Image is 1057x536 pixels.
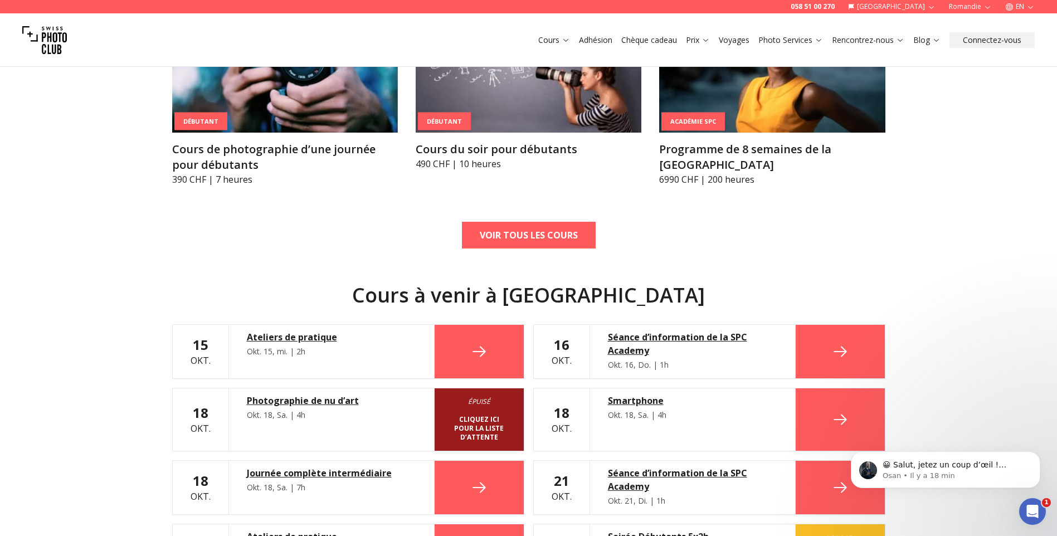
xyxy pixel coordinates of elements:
h2: Cours à venir à [GEOGRAPHIC_DATA] [172,284,885,306]
font: Rencontrez-nous [832,35,894,46]
font: Prix [686,35,699,46]
p: 6990 CHF | 200 heures [659,173,885,186]
div: Okt. [191,336,211,367]
a: Programme de 8 semaines de la SPC AcademyAcadémie SPCProgramme de 8 semaines de la [GEOGRAPHIC_DA... [659,6,885,186]
b: 16 [554,335,569,354]
i: Épuisé [452,397,506,406]
div: Okt. 16, Do. | 1h [608,359,777,371]
h3: Cours de photographie d’une journée pour débutants [172,142,398,173]
font: Blog [913,35,930,46]
p: 390 CHF | 7 heures [172,173,398,186]
a: Rencontrez-nous [832,35,904,46]
div: Débutant [174,112,227,130]
div: Okt. [191,404,211,435]
font: [GEOGRAPHIC_DATA] [857,2,925,11]
a: Voyages [719,35,749,46]
button: Prix [681,32,714,48]
iframe: Intercom notifications message [834,428,1057,506]
button: Chèque cadeau [617,32,681,48]
div: Académie SPC [661,113,725,131]
h3: Programme de 8 semaines de la [GEOGRAPHIC_DATA] [659,142,885,173]
button: Adhésion [574,32,617,48]
a: Ateliers de pratique [247,330,416,344]
img: Club photo suisse [22,18,67,62]
a: Smartphone [608,394,777,407]
div: Okt. [191,472,211,503]
button: Blog [909,32,945,48]
font: Romandie [949,2,981,11]
b: Cliquez ici pour la liste d’attente [452,415,506,442]
a: Séance d’information de la SPC Academy [608,466,777,493]
font: Cours [538,35,559,46]
img: Programme de 8 semaines de la SPC Academy [659,6,885,133]
a: Journée complète intermédiaire [247,466,416,480]
div: Okt. [552,336,572,367]
div: Okt. 15, mi. | 2h [247,346,416,357]
button: Rencontrez-nous [827,32,909,48]
a: Cours de photographie d’une journée pour débutantsDébutantCours de photographie d’une journée pou... [172,6,398,186]
b: 15 [193,335,208,354]
a: Photographie de nu d’art [247,394,416,407]
a: Blog [913,35,941,46]
button: Cours [534,32,574,48]
button: Photo Services [754,32,827,48]
button: Connectez-vous [949,32,1035,48]
h3: Cours du soir pour débutants [416,142,641,157]
img: Cours de photographie d’une journée pour débutants [172,6,398,133]
a: Épuisé Cliquez ici pour la liste d’attente [435,388,524,451]
span: 1 [1042,498,1051,507]
a: Chèque cadeau [621,35,677,46]
b: 18 [193,471,208,490]
button: Voyages [714,32,754,48]
a: Cours du soir pour débutantsDébutantCours du soir pour débutants490 CHF | 10 heures [416,6,641,170]
div: Okt. 18, Sa. | 4h [608,410,777,421]
b: 18 [554,403,569,422]
a: Prix [686,35,710,46]
b: 18 [193,403,208,422]
b: VOIR TOUS LES COURS [480,228,578,242]
a: VOIR TOUS LES COURS [462,222,596,248]
a: Séance d’information de la SPC Academy [608,330,777,357]
iframe: Intercom live chat [1019,498,1046,525]
a: 058 51 00 270 [791,2,835,11]
a: Cours [538,35,570,46]
a: Adhésion [579,35,612,46]
img: Cours du soir pour débutants [416,6,641,133]
div: Okt. 18, Sa. | 7h [247,482,416,493]
div: Okt. 18, Sa. | 4h [247,410,416,421]
font: EN [1016,2,1024,11]
div: Okt. 21, Di. | 1h [608,495,777,506]
p: 490 CHF | 10 heures [416,157,641,170]
div: Débutant [418,112,471,130]
a: Photo Services [758,35,823,46]
b: 21 [554,471,569,490]
div: Okt. [552,472,572,503]
font: Photo Services [758,35,812,46]
div: Okt. [552,404,572,435]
